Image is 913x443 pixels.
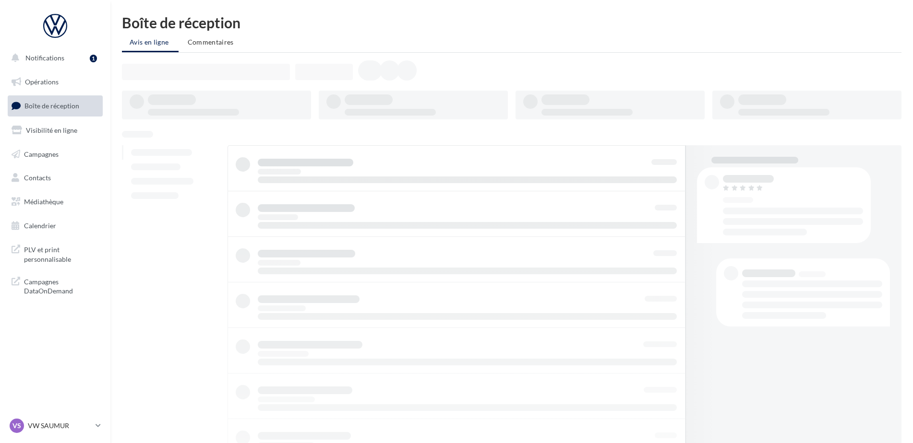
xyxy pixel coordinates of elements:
[122,15,901,30] div: Boîte de réception
[8,417,103,435] a: VS VW SAUMUR
[6,144,105,164] a: Campagnes
[24,150,59,158] span: Campagnes
[6,168,105,188] a: Contacts
[6,239,105,268] a: PLV et print personnalisable
[24,198,63,206] span: Médiathèque
[188,38,234,46] span: Commentaires
[6,120,105,140] a: Visibilité en ligne
[28,421,92,431] p: VW SAUMUR
[6,216,105,236] a: Calendrier
[24,102,79,110] span: Boîte de réception
[25,54,64,62] span: Notifications
[6,95,105,116] a: Boîte de réception
[6,192,105,212] a: Médiathèque
[24,174,51,182] span: Contacts
[90,55,97,62] div: 1
[25,78,59,86] span: Opérations
[24,221,56,230] span: Calendrier
[6,48,101,68] button: Notifications 1
[12,421,21,431] span: VS
[24,243,99,264] span: PLV et print personnalisable
[26,126,77,134] span: Visibilité en ligne
[6,271,105,300] a: Campagnes DataOnDemand
[6,72,105,92] a: Opérations
[24,275,99,296] span: Campagnes DataOnDemand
